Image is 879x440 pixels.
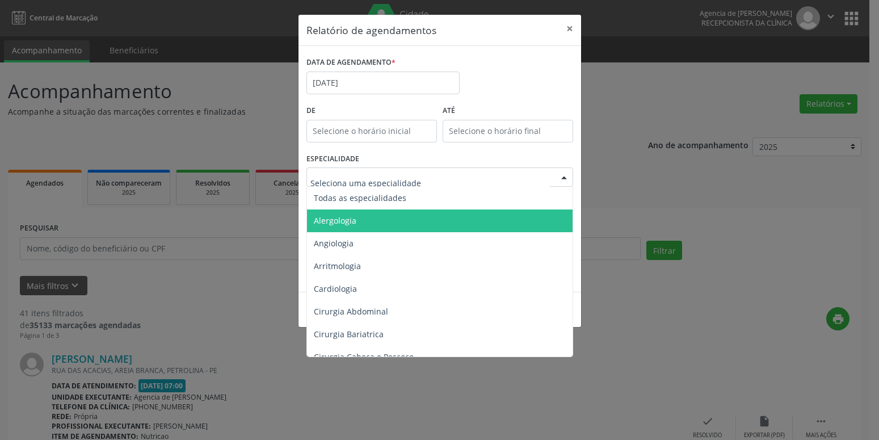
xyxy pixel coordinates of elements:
span: Cardiologia [314,283,357,294]
span: Cirurgia Abdominal [314,306,388,317]
span: Arritmologia [314,261,361,271]
input: Selecione o horário final [443,120,573,143]
label: De [306,102,437,120]
button: Close [558,15,581,43]
input: Selecione o horário inicial [306,120,437,143]
input: Seleciona uma especialidade [310,171,550,194]
span: Todas as especialidades [314,192,406,203]
span: Alergologia [314,215,356,226]
input: Selecione uma data ou intervalo [306,72,460,94]
label: ATÉ [443,102,573,120]
span: Angiologia [314,238,354,249]
span: Cirurgia Bariatrica [314,329,384,340]
label: DATA DE AGENDAMENTO [306,54,396,72]
span: Cirurgia Cabeça e Pescoço [314,351,414,362]
label: ESPECIALIDADE [306,150,359,168]
h5: Relatório de agendamentos [306,23,436,37]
